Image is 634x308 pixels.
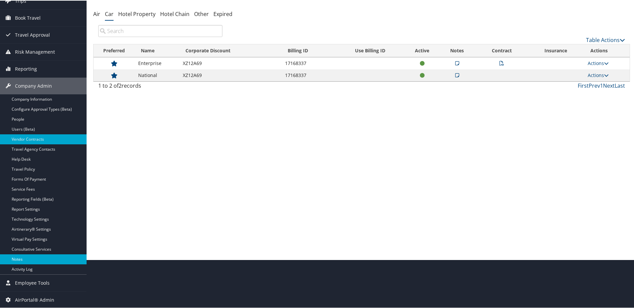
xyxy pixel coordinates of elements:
[94,44,135,57] th: Preferred: activate to sort column ascending
[160,10,189,17] a: Hotel Chain
[213,10,232,17] a: Expired
[282,44,334,57] th: Billing ID: activate to sort column ascending
[527,44,584,57] th: Insurance: activate to sort column ascending
[15,43,55,60] span: Risk Management
[282,57,334,69] td: 17168337
[135,57,180,69] td: Enterprise
[179,69,282,81] td: XZ12A69
[15,77,52,94] span: Company Admin
[194,10,209,17] a: Other
[179,44,282,57] th: Corporate Discount: activate to sort column ascending
[584,44,630,57] th: Actions
[93,10,100,17] a: Air
[15,291,54,308] span: AirPortal® Admin
[15,60,37,77] span: Reporting
[334,44,406,57] th: Use Billing ID: activate to sort column ascending
[589,81,600,89] a: Prev
[600,81,603,89] a: 1
[15,274,50,291] span: Employee Tools
[179,57,282,69] td: XZ12A69
[588,59,609,66] a: Actions
[578,81,589,89] a: First
[282,69,334,81] td: 17168337
[603,81,615,89] a: Next
[438,44,476,57] th: Notes: activate to sort column ascending
[119,81,122,89] span: 2
[15,9,41,26] span: Book Travel
[98,81,222,92] div: 1 to 2 of records
[406,44,438,57] th: Active: activate to sort column ascending
[588,71,609,78] a: Actions
[135,44,180,57] th: Name: activate to sort column ascending
[118,10,156,17] a: Hotel Property
[586,36,625,43] a: Table Actions
[98,24,222,36] input: Search
[105,10,114,17] a: Car
[135,69,180,81] td: National
[15,26,50,43] span: Travel Approval
[476,44,527,57] th: Contract: activate to sort column ascending
[615,81,625,89] a: Last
